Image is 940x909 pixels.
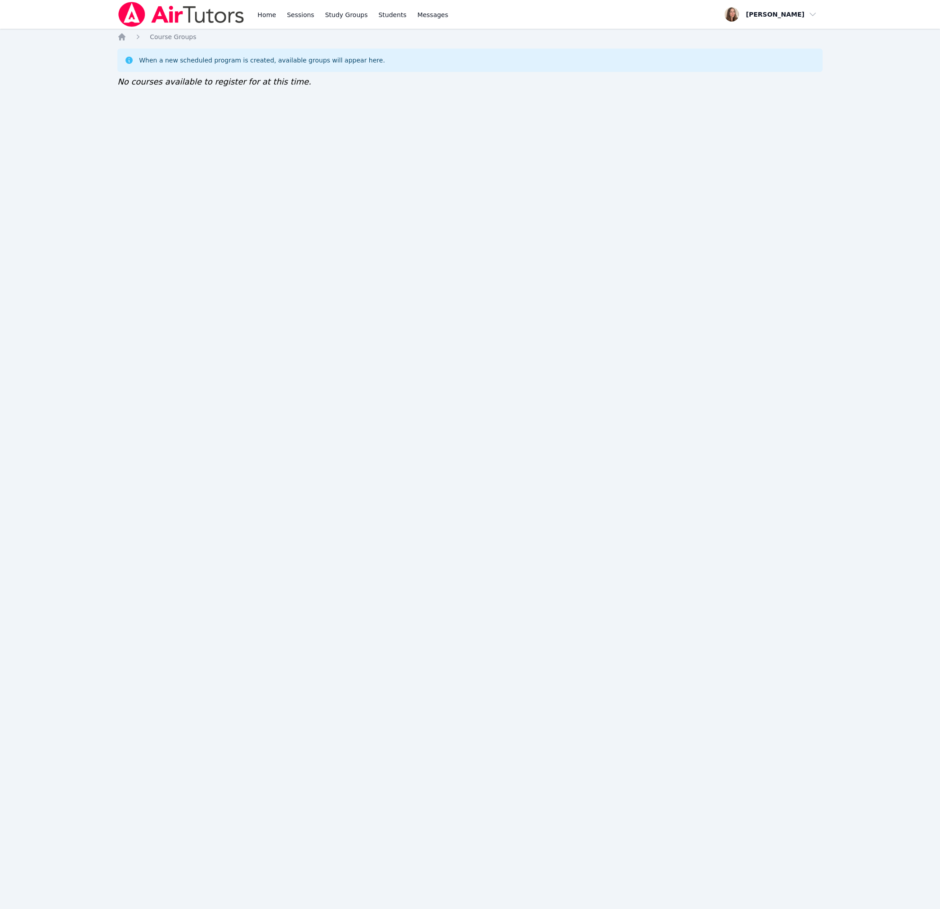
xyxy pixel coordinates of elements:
nav: Breadcrumb [117,32,823,41]
a: Course Groups [150,32,196,41]
span: No courses available to register for at this time. [117,77,311,86]
span: Course Groups [150,33,196,40]
img: Air Tutors [117,2,245,27]
div: When a new scheduled program is created, available groups will appear here. [139,56,385,65]
span: Messages [417,10,448,19]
